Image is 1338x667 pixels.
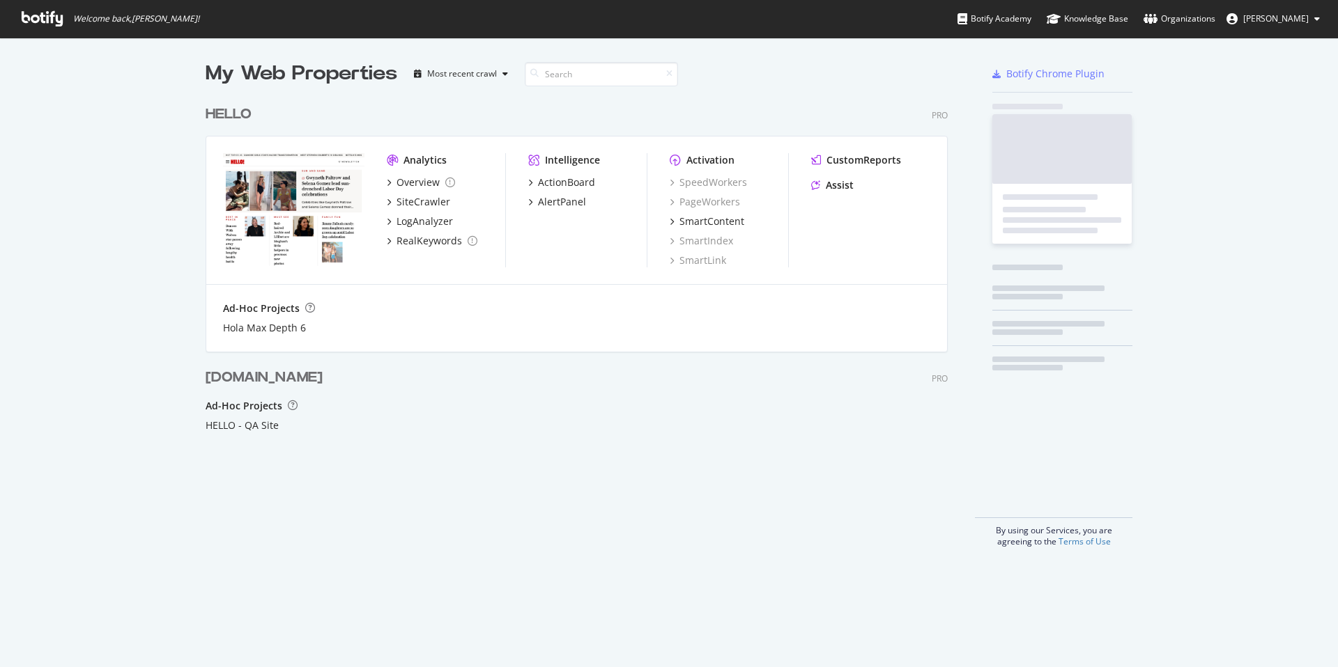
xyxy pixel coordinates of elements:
a: CustomReports [811,153,901,167]
div: AlertPanel [538,195,586,209]
a: SmartLink [670,253,726,267]
div: CustomReports [826,153,901,167]
a: HELLO - QA Site [206,418,279,432]
div: HELLO [206,104,252,125]
a: SpeedWorkers [670,175,747,189]
a: Overview [387,175,455,189]
a: RealKeywords [387,234,477,248]
div: Ad-Hoc Projects [206,399,282,413]
div: Botify Academy [958,12,1031,26]
div: Most recent crawl [427,70,497,78]
div: Organizations [1144,12,1215,26]
div: Assist [826,178,854,192]
div: SiteCrawler [397,195,450,209]
input: Search [525,62,678,86]
a: ActionBoard [528,175,595,189]
img: www.hellomagazine.com [223,153,364,266]
div: Overview [397,175,440,189]
div: By using our Services, you are agreeing to the [975,517,1132,547]
button: [PERSON_NAME] [1215,8,1331,30]
div: [DOMAIN_NAME] [206,368,323,388]
div: RealKeywords [397,234,462,248]
a: Assist [811,178,854,192]
span: Welcome back, [PERSON_NAME] ! [73,13,199,24]
div: Pro [932,109,948,121]
div: Knowledge Base [1047,12,1128,26]
button: Most recent crawl [408,63,514,85]
a: AlertPanel [528,195,586,209]
a: SiteCrawler [387,195,450,209]
a: Hola Max Depth 6 [223,321,306,335]
div: grid [206,88,959,547]
div: Botify Chrome Plugin [1006,67,1105,81]
div: LogAnalyzer [397,214,453,228]
div: SmartContent [679,214,744,228]
div: Activation [686,153,735,167]
span: Andy Macharg [1243,13,1309,24]
a: Botify Chrome Plugin [992,67,1105,81]
a: PageWorkers [670,195,740,209]
div: Analytics [403,153,447,167]
a: Terms of Use [1059,535,1111,547]
div: Intelligence [545,153,600,167]
a: SmartContent [670,214,744,228]
div: My Web Properties [206,60,397,88]
a: HELLO [206,104,257,125]
a: SmartIndex [670,234,733,248]
a: LogAnalyzer [387,214,453,228]
div: Ad-Hoc Projects [223,301,300,315]
div: ActionBoard [538,175,595,189]
div: PRO [932,372,948,384]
